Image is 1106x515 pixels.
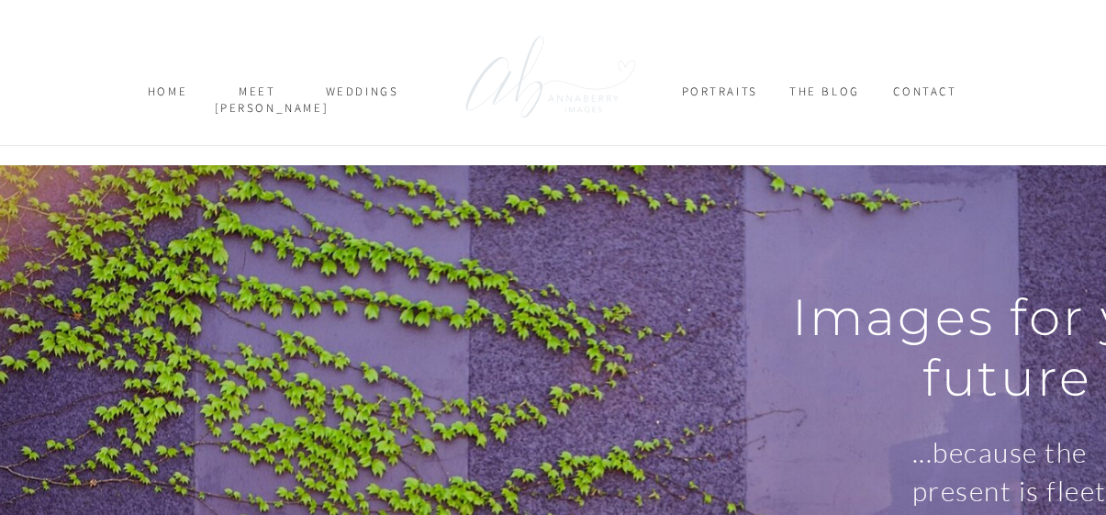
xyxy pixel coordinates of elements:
a: THE BLOG [778,84,872,116]
a: weddings [318,84,408,116]
a: home [137,84,199,116]
a: CONTACT [880,84,971,116]
a: Portraits [682,84,757,116]
a: meet [PERSON_NAME] [215,84,301,116]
